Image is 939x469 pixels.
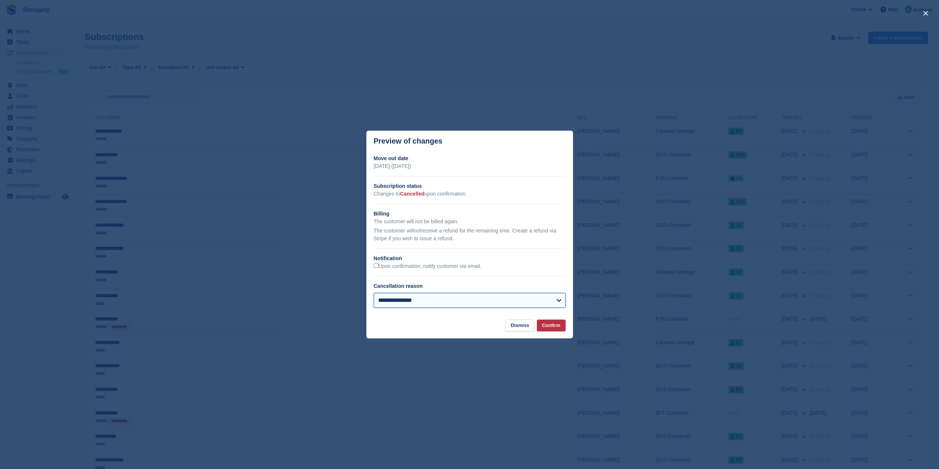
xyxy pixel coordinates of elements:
[374,137,443,145] p: Preview of changes
[374,218,566,225] p: The customer will not be billed again.
[374,155,566,162] h2: Move out date
[374,227,566,242] p: The customer will receive a refund for the remaining time. Create a refund via Stripe if you wish...
[537,320,566,332] button: Confirm
[400,191,424,197] span: Cancelled
[374,162,566,170] p: [DATE] ([DATE])
[374,283,423,289] label: Cancellation reason
[374,263,481,270] label: Upon confirmation, notify customer via email.
[505,320,534,332] button: Dismiss
[374,263,379,268] input: Upon confirmation, notify customer via email.
[414,228,421,234] em: not
[374,182,566,190] h2: Subscription status
[920,7,932,19] button: close
[374,190,566,198] p: Changes to upon confirmation.
[374,210,566,218] h2: Billing
[374,255,566,262] h2: Notification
